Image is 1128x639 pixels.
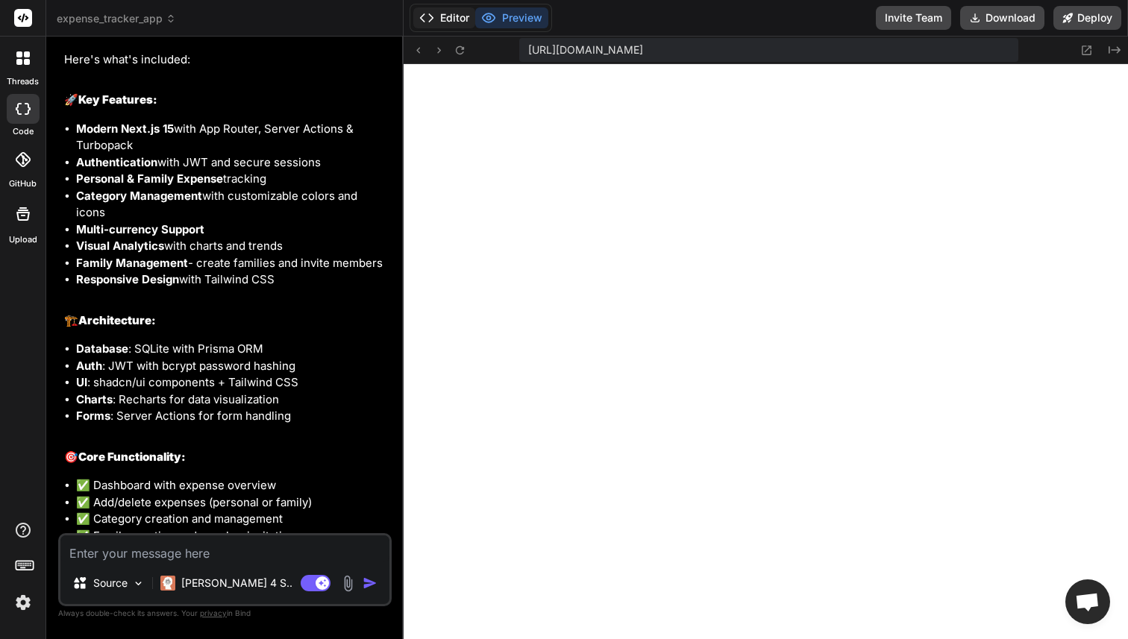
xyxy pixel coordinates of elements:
button: Editor [413,7,475,28]
button: Preview [475,7,548,28]
li: with JWT and secure sessions [76,154,389,171]
strong: UI [76,375,87,389]
button: Download [960,6,1044,30]
h2: 🏗️ [64,312,389,330]
h2: 🚀 [64,92,389,109]
li: : SQLite with Prisma ORM [76,341,389,358]
li: with charts and trends [76,238,389,255]
p: Always double-check its answers. Your in Bind [58,606,392,620]
img: Pick Models [132,577,145,590]
strong: Architecture: [78,313,156,327]
li: : shadcn/ui components + Tailwind CSS [76,374,389,391]
li: ✅ Add/delete expenses (personal or family) [76,494,389,511]
div: Open chat [1065,579,1110,624]
strong: Multi-currency Support [76,222,204,236]
li: ✅ Family creation and member invitations [76,528,389,545]
strong: Forms [76,409,110,423]
p: Source [93,576,128,591]
img: attachment [339,575,357,592]
strong: Auth [76,359,102,373]
button: Deploy [1053,6,1121,30]
strong: Authentication [76,155,157,169]
img: settings [10,590,36,615]
strong: Core Functionality: [78,450,186,464]
h2: 🎯 [64,449,389,466]
span: privacy [200,608,227,617]
li: with customizable colors and icons [76,188,389,221]
label: Upload [9,233,37,246]
li: with App Router, Server Actions & Turbopack [76,121,389,154]
li: : JWT with bcrypt password hashing [76,358,389,375]
label: threads [7,75,39,88]
span: expense_tracker_app [57,11,176,26]
li: tracking [76,171,389,188]
li: with Tailwind CSS [76,271,389,289]
li: : Server Actions for form handling [76,408,389,425]
li: ✅ Dashboard with expense overview [76,477,389,494]
strong: Modern Next.js 15 [76,122,174,136]
strong: Charts [76,392,113,406]
li: : Recharts for data visualization [76,391,389,409]
strong: Responsive Design [76,272,179,286]
p: I've built a comprehensive expense tracker with Next.js 15! Here's what's included: [64,34,389,68]
strong: Visual Analytics [76,239,164,253]
button: Invite Team [876,6,951,30]
strong: Family Management [76,256,188,270]
p: [PERSON_NAME] 4 S.. [181,576,292,591]
strong: Database [76,341,128,356]
li: ✅ Category creation and management [76,511,389,528]
strong: Key Features: [78,92,157,107]
strong: Category Management [76,189,202,203]
img: icon [363,576,377,591]
label: code [13,125,34,138]
strong: Personal & Family Expense [76,171,223,186]
label: GitHub [9,177,37,190]
li: - create families and invite members [76,255,389,272]
span: [URL][DOMAIN_NAME] [528,43,643,57]
img: Claude 4 Sonnet [160,576,175,591]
